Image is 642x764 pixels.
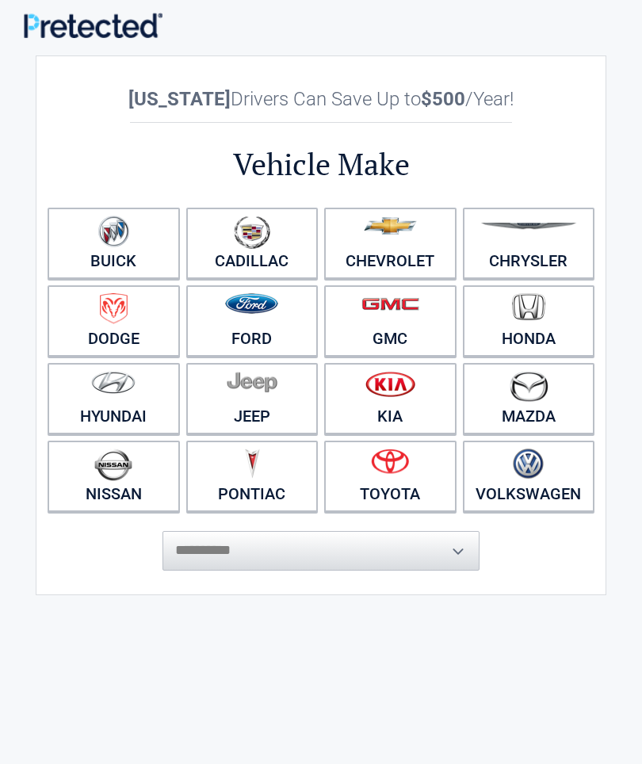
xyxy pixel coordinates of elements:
[48,208,180,279] a: Buick
[186,208,319,279] a: Cadillac
[365,371,415,397] img: kia
[480,223,577,230] img: chrysler
[463,363,595,434] a: Mazda
[94,449,132,481] img: nissan
[324,363,457,434] a: Kia
[44,144,598,185] h2: Vehicle Make
[91,371,136,394] img: hyundai
[186,285,319,357] a: Ford
[463,285,595,357] a: Honda
[371,449,409,474] img: toyota
[128,88,231,110] b: [US_STATE]
[48,285,180,357] a: Dodge
[324,208,457,279] a: Chevrolet
[512,293,545,321] img: honda
[24,13,162,38] img: Main Logo
[98,216,129,247] img: buick
[48,441,180,512] a: Nissan
[100,293,128,324] img: dodge
[421,88,465,110] b: $500
[244,449,260,479] img: pontiac
[44,88,598,110] h2: Drivers Can Save Up to /Year
[364,217,417,235] img: chevrolet
[324,285,457,357] a: GMC
[227,371,277,393] img: jeep
[513,449,544,479] img: volkswagen
[509,371,548,402] img: mazda
[48,363,180,434] a: Hyundai
[225,293,278,314] img: ford
[186,441,319,512] a: Pontiac
[186,363,319,434] a: Jeep
[234,216,270,249] img: cadillac
[463,441,595,512] a: Volkswagen
[463,208,595,279] a: Chrysler
[361,297,419,311] img: gmc
[324,441,457,512] a: Toyota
